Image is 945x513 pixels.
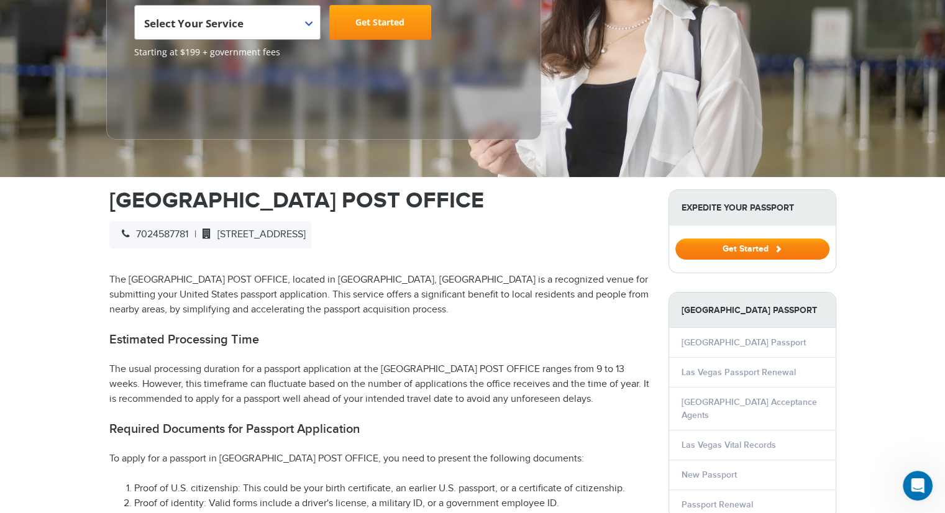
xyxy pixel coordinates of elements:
a: Las Vegas Vital Records [682,440,776,450]
a: [GEOGRAPHIC_DATA] Acceptance Agents [682,397,817,420]
a: Get Started [675,243,829,253]
li: Proof of U.S. citizenship: This could be your birth certificate, an earlier U.S. passport, or a c... [134,481,650,496]
a: Get Started [329,5,431,40]
h2: Estimated Processing Time [109,332,650,347]
a: Passport Renewal [682,499,753,510]
strong: [GEOGRAPHIC_DATA] Passport [669,293,836,328]
h1: [GEOGRAPHIC_DATA] POST OFFICE [109,189,650,212]
p: The [GEOGRAPHIC_DATA] POST OFFICE, located in [GEOGRAPHIC_DATA], [GEOGRAPHIC_DATA] is a recognize... [109,273,650,317]
span: [STREET_ADDRESS] [196,229,306,240]
iframe: Intercom live chat [903,471,933,501]
span: Select Your Service [144,10,308,45]
div: | [109,221,312,248]
strong: Expedite Your Passport [669,190,836,225]
a: Las Vegas Passport Renewal [682,367,796,378]
span: 7024587781 [116,229,188,240]
iframe: Customer reviews powered by Trustpilot [134,65,227,127]
p: To apply for a passport in [GEOGRAPHIC_DATA] POST OFFICE, you need to present the following docum... [109,452,650,466]
a: [GEOGRAPHIC_DATA] Passport [682,337,806,348]
h2: Required Documents for Passport Application [109,422,650,437]
p: The usual processing duration for a passport application at the [GEOGRAPHIC_DATA] POST OFFICE ran... [109,362,650,407]
span: Select Your Service [144,16,244,30]
a: New Passport [682,470,737,480]
span: Select Your Service [134,5,321,40]
button: Get Started [675,238,829,260]
span: Starting at $199 + government fees [134,46,513,58]
li: Proof of identity: Valid forms include a driver's license, a military ID, or a government employe... [134,496,650,511]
